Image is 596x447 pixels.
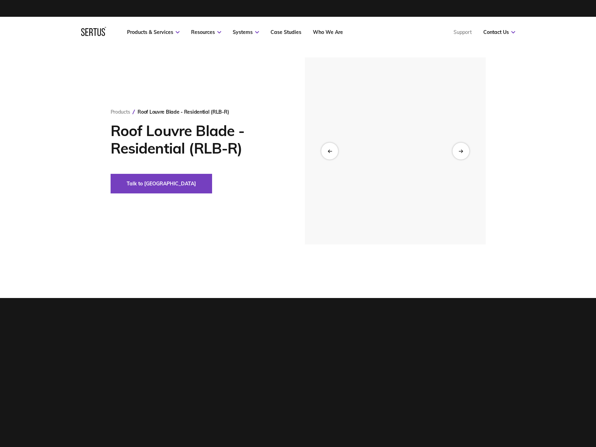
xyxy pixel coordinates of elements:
[313,29,343,35] a: Who We Are
[271,29,301,35] a: Case Studies
[111,109,130,115] a: Products
[483,29,515,35] a: Contact Us
[233,29,259,35] a: Systems
[111,174,212,193] button: Talk to [GEOGRAPHIC_DATA]
[191,29,221,35] a: Resources
[127,29,180,35] a: Products & Services
[454,29,472,35] a: Support
[111,122,284,157] h1: Roof Louvre Blade - Residential (RLB-R)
